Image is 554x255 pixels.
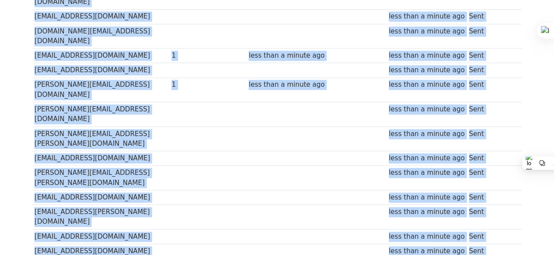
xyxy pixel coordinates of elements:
[33,102,170,127] td: [PERSON_NAME][EMAIL_ADDRESS][DOMAIN_NAME]
[467,78,495,102] td: Sent
[467,63,495,78] td: Sent
[467,151,495,166] td: Sent
[33,205,170,229] td: [EMAIL_ADDRESS][PERSON_NAME][DOMAIN_NAME]
[510,213,554,255] iframe: Chat Widget
[389,153,465,163] div: less than a minute ago
[389,11,465,22] div: less than a minute ago
[467,229,495,244] td: Sent
[389,232,465,242] div: less than a minute ago
[467,102,495,127] td: Sent
[33,48,170,63] td: [EMAIL_ADDRESS][DOMAIN_NAME]
[389,207,465,217] div: less than a minute ago
[33,166,170,190] td: [PERSON_NAME][EMAIL_ADDRESS][PERSON_NAME][DOMAIN_NAME]
[171,51,207,61] div: 1
[389,129,465,139] div: less than a minute ago
[467,190,495,205] td: Sent
[467,126,495,151] td: Sent
[249,51,324,61] div: less than a minute ago
[171,80,207,90] div: 1
[389,168,465,178] div: less than a minute ago
[33,63,170,78] td: [EMAIL_ADDRESS][DOMAIN_NAME]
[389,26,465,37] div: less than a minute ago
[467,24,495,48] td: Sent
[33,126,170,151] td: [PERSON_NAME][EMAIL_ADDRESS][PERSON_NAME][DOMAIN_NAME]
[389,65,465,75] div: less than a minute ago
[33,190,170,205] td: [EMAIL_ADDRESS][DOMAIN_NAME]
[389,192,465,203] div: less than a minute ago
[467,166,495,190] td: Sent
[33,229,170,244] td: [EMAIL_ADDRESS][DOMAIN_NAME]
[33,78,170,102] td: [PERSON_NAME][EMAIL_ADDRESS][DOMAIN_NAME]
[33,9,170,24] td: [EMAIL_ADDRESS][DOMAIN_NAME]
[389,51,465,61] div: less than a minute ago
[467,9,495,24] td: Sent
[467,205,495,229] td: Sent
[467,48,495,63] td: Sent
[389,80,465,90] div: less than a minute ago
[389,104,465,115] div: less than a minute ago
[33,151,170,166] td: [EMAIL_ADDRESS][DOMAIN_NAME]
[33,24,170,48] td: [DOMAIN_NAME][EMAIL_ADDRESS][DOMAIN_NAME]
[249,80,324,90] div: less than a minute ago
